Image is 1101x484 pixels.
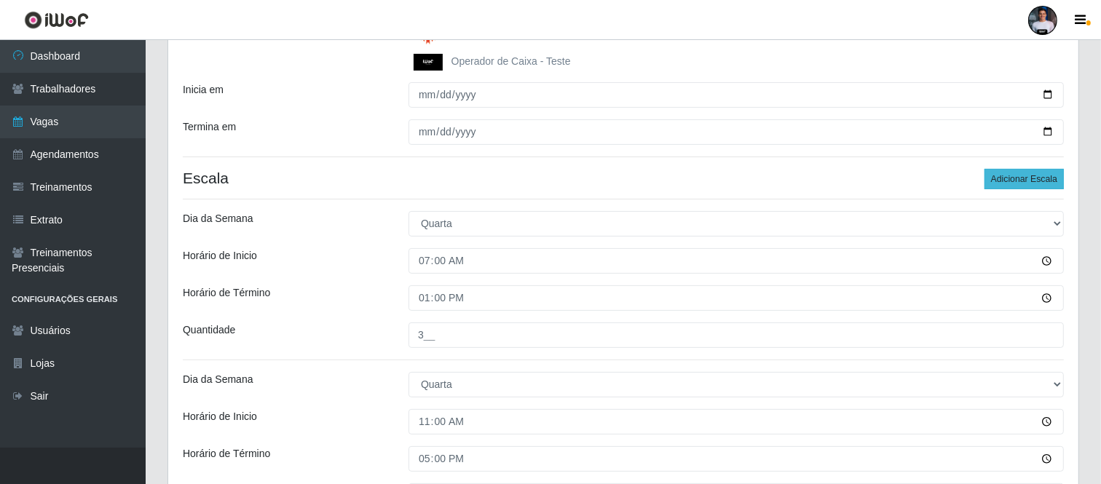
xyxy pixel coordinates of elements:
[183,119,236,135] label: Termina em
[183,248,257,263] label: Horário de Inicio
[183,211,253,226] label: Dia da Semana
[183,322,235,338] label: Quantidade
[183,285,270,301] label: Horário de Término
[183,169,1064,187] h4: Escala
[409,248,1064,274] input: 00:00
[183,82,224,98] label: Inicia em
[409,119,1064,145] input: 00/00/0000
[183,409,257,424] label: Horário de Inicio
[984,169,1064,189] button: Adicionar Escala
[409,322,1064,348] input: Informe a quantidade...
[409,285,1064,311] input: 00:00
[414,54,449,71] img: Operador de Caixa - Teste
[183,446,270,461] label: Horário de Término
[183,372,253,387] label: Dia da Semana
[24,11,89,29] img: CoreUI Logo
[409,409,1064,435] input: 00:00
[451,55,571,67] span: Operador de Caixa - Teste
[409,446,1064,472] input: 00:00
[409,82,1064,108] input: 00/00/0000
